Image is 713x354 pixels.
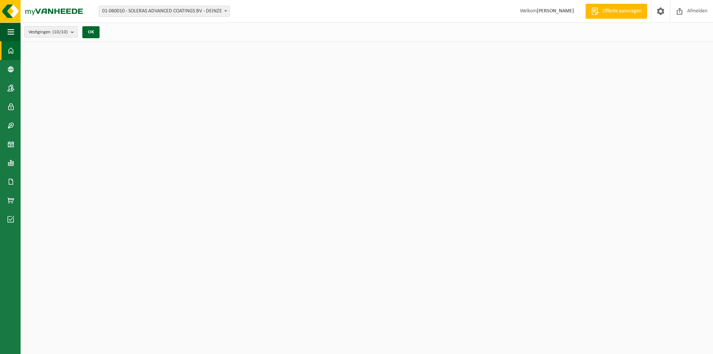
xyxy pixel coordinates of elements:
[601,7,643,15] span: Offerte aanvragen
[585,4,647,19] a: Offerte aanvragen
[82,26,100,38] button: OK
[537,8,574,14] strong: [PERSON_NAME]
[99,6,230,17] span: 01-060010 - SOLERAS ADVANCED COATINGS BV - DEINZE
[52,30,68,34] count: (10/10)
[24,26,78,37] button: Vestigingen(10/10)
[99,6,229,16] span: 01-060010 - SOLERAS ADVANCED COATINGS BV - DEINZE
[28,27,68,38] span: Vestigingen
